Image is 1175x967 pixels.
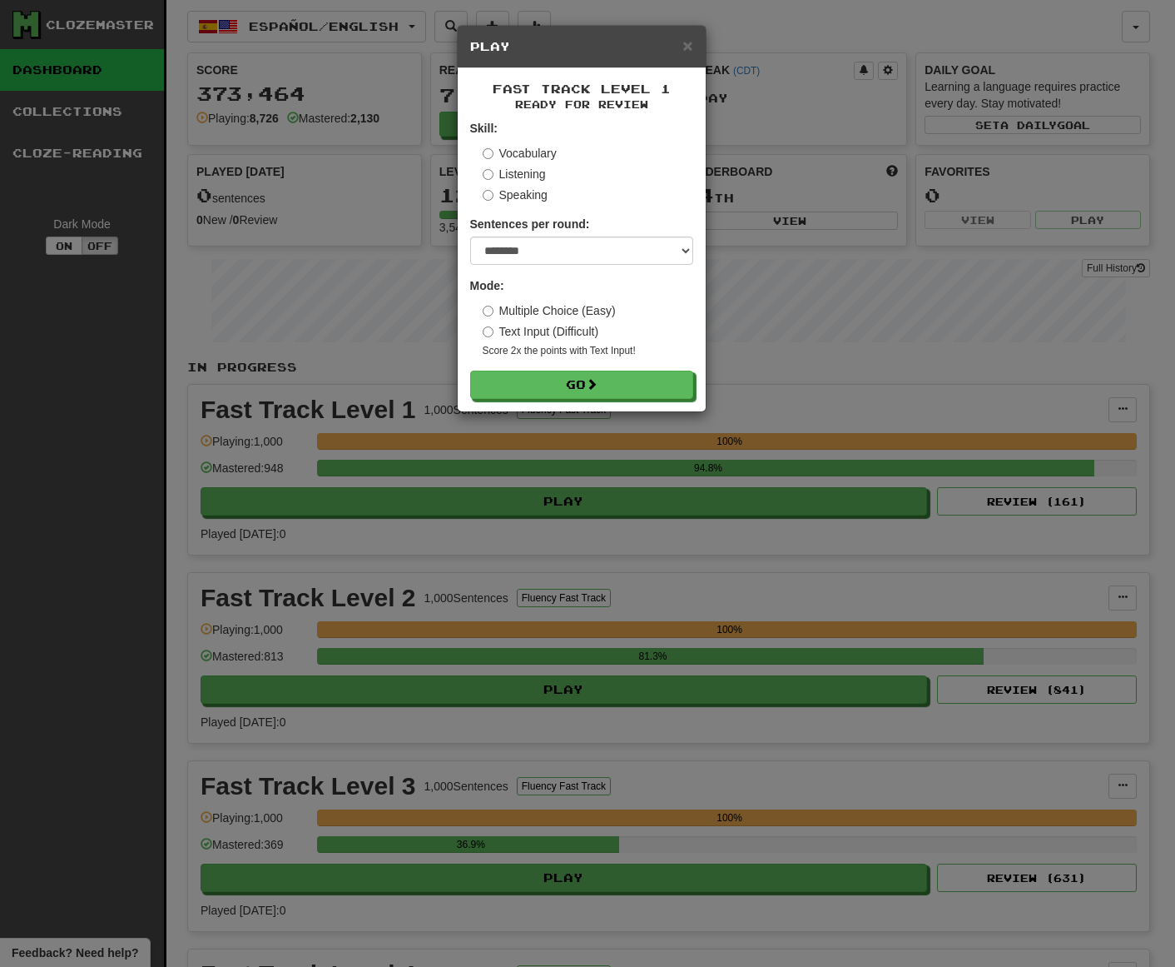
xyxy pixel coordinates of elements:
label: Sentences per round: [470,216,590,232]
span: Fast Track Level 1 [493,82,671,96]
label: Multiple Choice (Easy) [483,302,616,319]
strong: Mode: [470,279,504,292]
input: Vocabulary [483,148,493,159]
input: Listening [483,169,493,180]
label: Listening [483,166,546,182]
input: Multiple Choice (Easy) [483,306,493,317]
input: Speaking [483,190,493,201]
button: Go [470,371,693,399]
small: Score 2x the points with Text Input ! [483,344,693,358]
span: × [682,36,692,55]
strong: Skill: [470,122,498,135]
label: Vocabulary [483,145,557,162]
button: Close [682,37,692,54]
h5: Play [470,38,693,55]
label: Speaking [483,187,548,203]
input: Text Input (Difficult) [483,326,493,337]
small: Ready for Review [470,97,693,112]
label: Text Input (Difficult) [483,323,599,340]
